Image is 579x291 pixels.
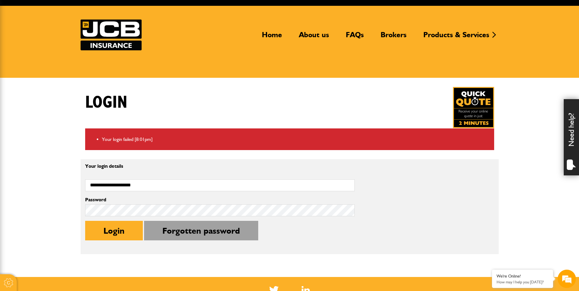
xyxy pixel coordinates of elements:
[85,221,143,240] button: Login
[564,99,579,175] div: Need help?
[81,20,142,50] img: JCB Insurance Services logo
[453,87,494,128] img: Quick Quote
[85,197,355,202] label: Password
[102,135,490,143] li: Your login failed [8:01pm]
[453,87,494,128] a: Get your insurance quote in just 2-minutes
[81,20,142,50] a: JCB Insurance Services
[497,280,548,284] p: How may I help you today?
[419,30,494,44] a: Products & Services
[294,30,334,44] a: About us
[85,164,355,169] p: Your login details
[85,92,127,113] h1: Login
[257,30,287,44] a: Home
[144,221,258,240] button: Forgotten password
[341,30,368,44] a: FAQs
[497,274,548,279] div: We're Online!
[376,30,411,44] a: Brokers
